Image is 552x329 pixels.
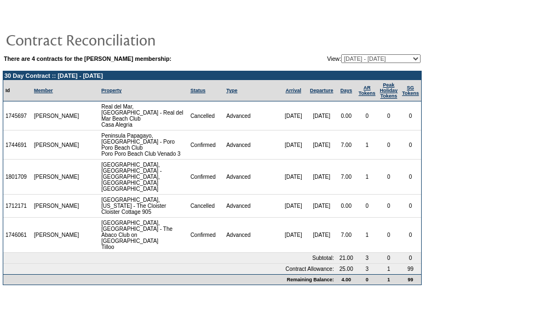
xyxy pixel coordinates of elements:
td: 0 [400,218,421,253]
td: [GEOGRAPHIC_DATA], [GEOGRAPHIC_DATA] - [GEOGRAPHIC_DATA], [GEOGRAPHIC_DATA] [GEOGRAPHIC_DATA] [99,160,188,195]
td: 0 [378,101,400,131]
td: [DATE] [279,160,307,195]
td: 1744691 [3,131,32,160]
td: [DATE] [307,160,336,195]
td: Id [3,80,32,101]
td: Cancelled [188,195,225,218]
td: 0 [400,101,421,131]
td: 7.00 [336,131,357,160]
td: 3 [357,253,378,264]
a: Peak HolidayTokens [380,82,398,99]
td: View: [272,54,421,63]
td: 0 [357,195,378,218]
td: 0 [378,131,400,160]
td: [PERSON_NAME] [32,160,82,195]
td: 1 [357,131,378,160]
td: [GEOGRAPHIC_DATA], [GEOGRAPHIC_DATA] - The Abaco Club on [GEOGRAPHIC_DATA] Tilloo [99,218,188,253]
td: 1 [357,160,378,195]
td: 0 [400,195,421,218]
td: Cancelled [188,101,225,131]
td: Advanced [224,218,279,253]
a: Member [34,88,53,93]
td: [DATE] [279,218,307,253]
a: Type [226,88,237,93]
a: Status [191,88,206,93]
a: Days [340,88,352,93]
td: 0.00 [336,101,357,131]
td: 0 [400,160,421,195]
td: [DATE] [307,218,336,253]
td: 0 [400,131,421,160]
td: 1 [378,264,400,274]
td: 0 [378,195,400,218]
td: 4.00 [336,274,357,285]
td: 0 [357,101,378,131]
td: 0 [378,160,400,195]
td: 0 [378,218,400,253]
td: 25.00 [336,264,357,274]
a: Departure [310,88,334,93]
a: Property [101,88,122,93]
td: [PERSON_NAME] [32,131,82,160]
td: [DATE] [307,195,336,218]
td: 0.00 [336,195,357,218]
b: There are 4 contracts for the [PERSON_NAME] membership: [4,55,171,62]
td: 0 [357,274,378,285]
td: [GEOGRAPHIC_DATA], [US_STATE] - The Cloister Cloister Cottage 905 [99,195,188,218]
td: 7.00 [336,160,357,195]
td: [DATE] [279,131,307,160]
td: Subtotal: [3,253,336,264]
td: [DATE] [307,131,336,160]
td: Advanced [224,101,279,131]
td: 3 [357,264,378,274]
a: Arrival [285,88,301,93]
td: 99 [400,274,421,285]
a: ARTokens [359,85,376,96]
td: [DATE] [307,101,336,131]
td: [PERSON_NAME] [32,101,82,131]
td: Real del Mar, [GEOGRAPHIC_DATA] - Real del Mar Beach Club Casa Alegria [99,101,188,131]
td: [PERSON_NAME] [32,195,82,218]
a: SGTokens [402,85,419,96]
td: Confirmed [188,131,225,160]
img: pgTtlContractReconciliation.gif [5,29,225,50]
td: 30 Day Contract :: [DATE] - [DATE] [3,71,421,80]
td: [PERSON_NAME] [32,218,82,253]
td: Confirmed [188,160,225,195]
td: 99 [400,264,421,274]
td: Contract Allowance: [3,264,336,274]
td: [DATE] [279,195,307,218]
td: 1801709 [3,160,32,195]
td: 1712171 [3,195,32,218]
td: 1746061 [3,218,32,253]
td: 1 [357,218,378,253]
td: Advanced [224,160,279,195]
td: 0 [378,253,400,264]
td: Remaining Balance: [3,274,336,285]
td: 1 [378,274,400,285]
td: 0 [400,253,421,264]
td: 7.00 [336,218,357,253]
td: Peninsula Papagayo, [GEOGRAPHIC_DATA] - Poro Poro Beach Club Poro Poro Beach Club Venado 3 [99,131,188,160]
td: [DATE] [279,101,307,131]
td: Confirmed [188,218,225,253]
td: 21.00 [336,253,357,264]
td: 1745697 [3,101,32,131]
td: Advanced [224,131,279,160]
td: Advanced [224,195,279,218]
